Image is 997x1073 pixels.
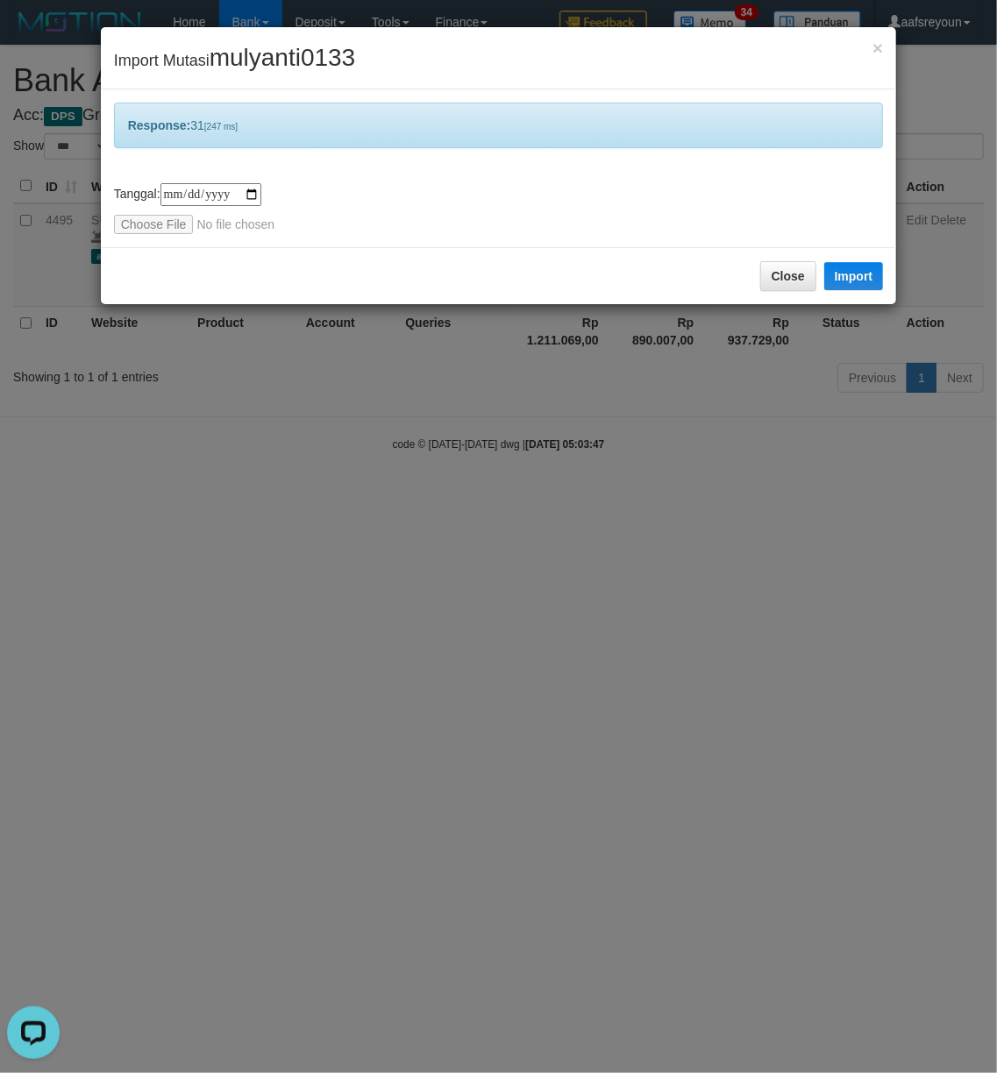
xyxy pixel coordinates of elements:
[872,38,883,58] span: ×
[114,183,884,234] div: Tanggal:
[114,103,884,148] div: 31
[114,52,356,69] span: Import Mutasi
[7,7,60,60] button: Open LiveChat chat widget
[760,261,816,291] button: Close
[210,44,356,71] span: mulyanti0133
[204,122,238,131] span: [247 ms]
[872,39,883,57] button: Close
[128,118,191,132] b: Response:
[824,262,884,290] button: Import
